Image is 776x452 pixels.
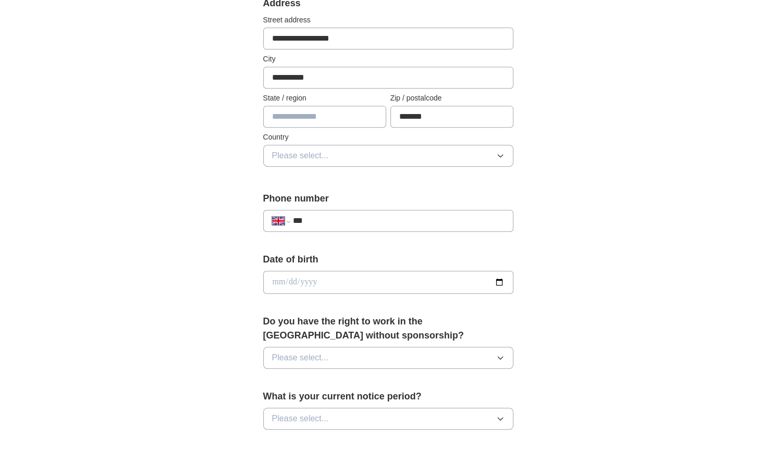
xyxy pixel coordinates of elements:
[263,192,513,206] label: Phone number
[263,93,386,104] label: State / region
[263,54,513,65] label: City
[263,390,513,404] label: What is your current notice period?
[272,149,329,162] span: Please select...
[263,253,513,267] label: Date of birth
[263,408,513,430] button: Please select...
[263,347,513,369] button: Please select...
[272,351,329,364] span: Please select...
[272,412,329,425] span: Please select...
[390,93,513,104] label: Zip / postalcode
[263,145,513,167] button: Please select...
[263,132,513,143] label: Country
[263,15,513,26] label: Street address
[263,315,513,343] label: Do you have the right to work in the [GEOGRAPHIC_DATA] without sponsorship?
